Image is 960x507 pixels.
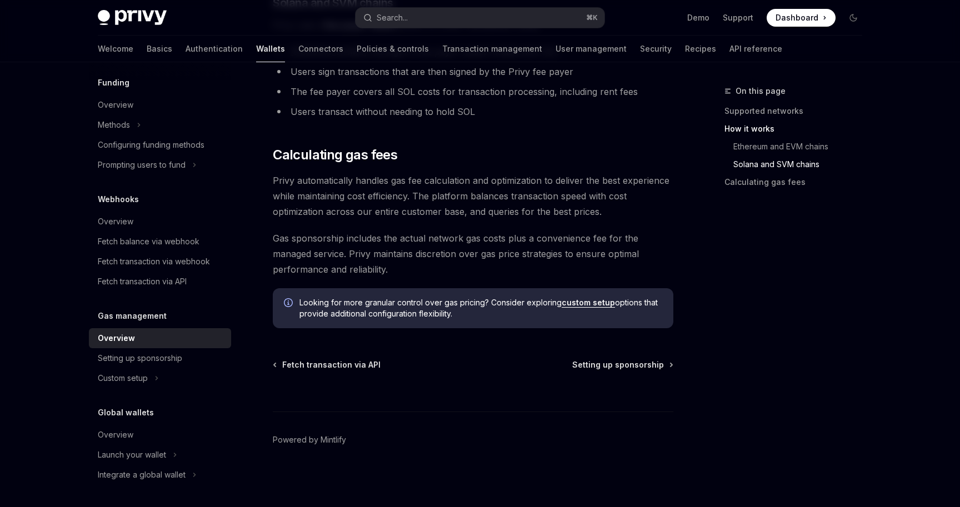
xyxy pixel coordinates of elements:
[98,193,139,206] h5: Webhooks
[89,115,231,135] button: Methods
[89,95,231,115] a: Overview
[724,173,871,191] a: Calculating gas fees
[98,406,154,419] h5: Global wallets
[98,98,133,112] div: Overview
[98,372,148,385] div: Custom setup
[147,36,172,62] a: Basics
[562,298,615,308] a: custom setup
[273,64,673,79] li: Users sign transactions that are then signed by the Privy fee payer
[89,135,231,155] a: Configuring funding methods
[89,155,231,175] button: Prompting users to fund
[556,36,627,62] a: User management
[298,36,343,62] a: Connectors
[98,215,133,228] div: Overview
[98,309,167,323] h5: Gas management
[377,11,408,24] div: Search...
[98,468,186,481] div: Integrate a global wallet
[282,359,381,370] span: Fetch transaction via API
[89,445,231,465] button: Launch your wallet
[89,272,231,292] a: Fetch transaction via API
[572,359,664,370] span: Setting up sponsorship
[736,84,786,98] span: On this page
[98,332,135,345] div: Overview
[98,10,167,26] img: dark logo
[89,328,231,348] a: Overview
[273,146,397,164] span: Calculating gas fees
[98,76,129,89] h5: Funding
[89,425,231,445] a: Overview
[98,448,166,461] div: Launch your wallet
[98,235,199,248] div: Fetch balance via webhook
[572,359,672,370] a: Setting up sponsorship
[586,13,598,22] span: ⌘ K
[89,232,231,252] a: Fetch balance via webhook
[256,36,285,62] a: Wallets
[357,36,429,62] a: Policies & controls
[724,120,871,138] a: How it works
[274,359,381,370] a: Fetch transaction via API
[273,434,346,445] a: Powered by Mintlify
[98,36,133,62] a: Welcome
[442,36,542,62] a: Transaction management
[98,158,186,172] div: Prompting users to fund
[640,36,672,62] a: Security
[687,12,709,23] a: Demo
[98,352,182,365] div: Setting up sponsorship
[685,36,716,62] a: Recipes
[273,84,673,99] li: The fee payer covers all SOL costs for transaction processing, including rent fees
[724,138,871,155] a: Ethereum and EVM chains
[723,12,753,23] a: Support
[98,118,130,132] div: Methods
[284,298,295,309] svg: Info
[356,8,604,28] button: Search...⌘K
[89,212,231,232] a: Overview
[98,428,133,441] div: Overview
[724,102,871,120] a: Supported networks
[273,104,673,119] li: Users transact without needing to hold SOL
[273,230,673,277] span: Gas sponsorship includes the actual network gas costs plus a convenience fee for the managed serv...
[89,348,231,368] a: Setting up sponsorship
[273,173,673,219] span: Privy automatically handles gas fee calculation and optimization to deliver the best experience w...
[844,9,862,27] button: Toggle dark mode
[767,9,836,27] a: Dashboard
[776,12,818,23] span: Dashboard
[729,36,782,62] a: API reference
[186,36,243,62] a: Authentication
[98,275,187,288] div: Fetch transaction via API
[98,138,204,152] div: Configuring funding methods
[299,297,662,319] span: Looking for more granular control over gas pricing? Consider exploring options that provide addit...
[89,252,231,272] a: Fetch transaction via webhook
[724,155,871,173] a: Solana and SVM chains
[89,465,231,485] button: Integrate a global wallet
[98,255,210,268] div: Fetch transaction via webhook
[89,368,231,388] button: Custom setup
